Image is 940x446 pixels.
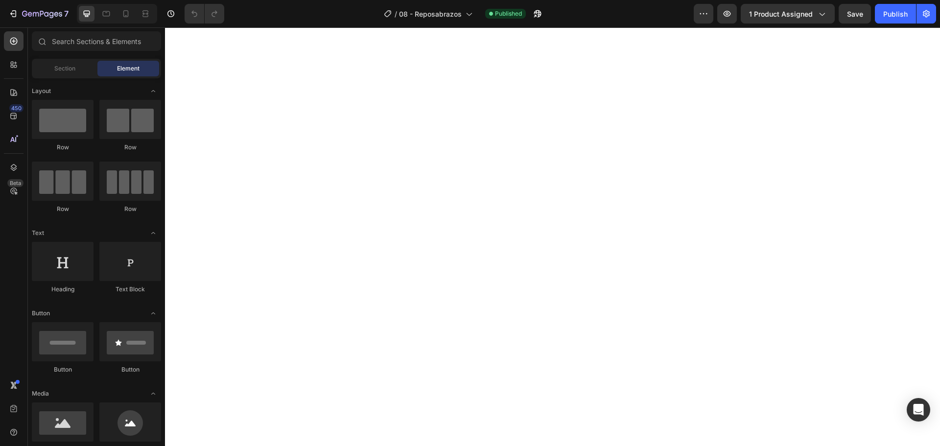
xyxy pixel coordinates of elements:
[399,9,462,19] span: 08 - Reposabrazos
[749,9,813,19] span: 1 product assigned
[7,179,23,187] div: Beta
[99,365,161,374] div: Button
[145,305,161,321] span: Toggle open
[32,285,94,294] div: Heading
[99,285,161,294] div: Text Block
[32,205,94,213] div: Row
[32,365,94,374] div: Button
[165,27,940,446] iframe: Design area
[4,4,73,23] button: 7
[875,4,916,23] button: Publish
[99,143,161,152] div: Row
[32,87,51,95] span: Layout
[32,229,44,237] span: Text
[145,225,161,241] span: Toggle open
[99,205,161,213] div: Row
[32,31,161,51] input: Search Sections & Elements
[907,398,930,422] div: Open Intercom Messenger
[145,83,161,99] span: Toggle open
[32,143,94,152] div: Row
[741,4,835,23] button: 1 product assigned
[495,9,522,18] span: Published
[185,4,224,23] div: Undo/Redo
[32,309,50,318] span: Button
[395,9,397,19] span: /
[64,8,69,20] p: 7
[9,104,23,112] div: 450
[32,389,49,398] span: Media
[847,10,863,18] span: Save
[839,4,871,23] button: Save
[117,64,140,73] span: Element
[883,9,908,19] div: Publish
[145,386,161,401] span: Toggle open
[54,64,75,73] span: Section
